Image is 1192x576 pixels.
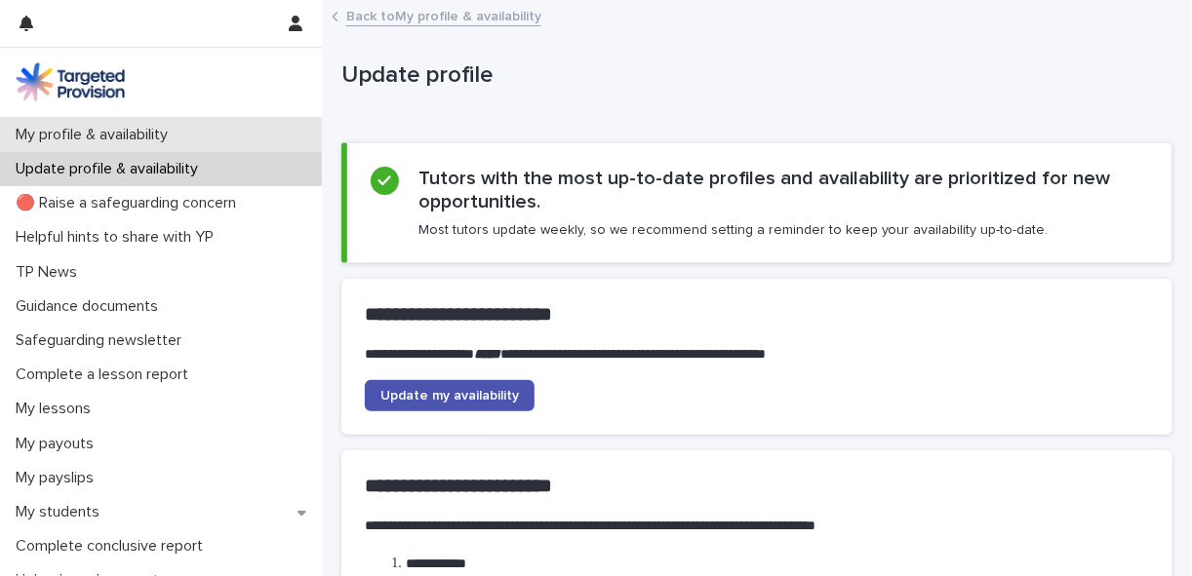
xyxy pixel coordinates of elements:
p: My profile & availability [8,126,183,144]
h2: Tutors with the most up-to-date profiles and availability are prioritized for new opportunities. [418,167,1148,213]
p: Update profile & availability [8,160,214,178]
p: 🔴 Raise a safeguarding concern [8,194,252,212]
p: TP News [8,263,93,282]
span: Update my availability [380,389,519,403]
a: Back toMy profile & availability [346,4,541,26]
p: Helpful hints to share with YP [8,228,229,247]
a: Update my availability [365,380,535,411]
p: My students [8,503,115,521]
p: Complete conclusive report [8,537,219,556]
p: Safeguarding newsletter [8,331,197,350]
p: Complete a lesson report [8,365,204,384]
p: My lessons [8,400,106,418]
p: Guidance documents [8,297,174,316]
img: M5nRWzHhSzIhMunXDL62 [16,62,125,101]
p: Most tutors update weekly, so we recommend setting a reminder to keep your availability up-to-date. [418,221,1049,239]
p: My payslips [8,469,109,487]
p: Update profile [341,61,1165,90]
p: My payouts [8,435,109,453]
